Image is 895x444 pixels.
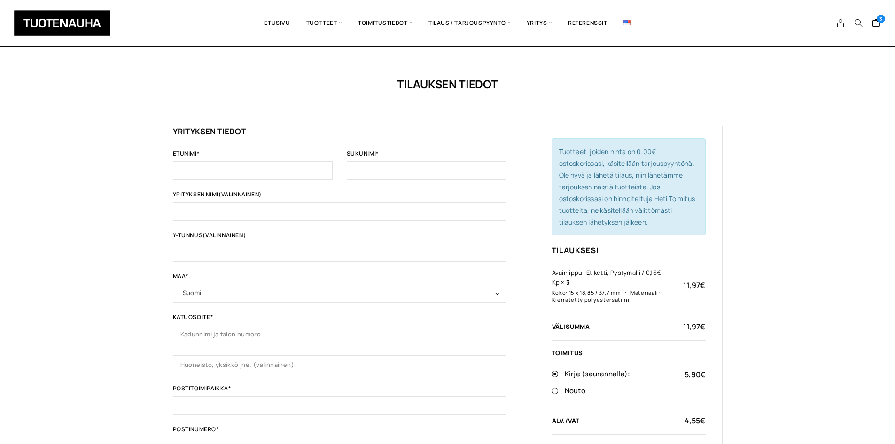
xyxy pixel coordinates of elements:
a: My Account [832,19,850,27]
span: Tilaus / Tarjouspyyntö [420,7,519,39]
a: Referenssit [560,7,615,39]
span: Tuotteet, joiden hinta on 0,00€ ostoskorissasi, käsitellään tarjouspyyntönä. Ole hyvä ja lähetä t... [559,147,698,226]
a: Cart [872,18,881,30]
label: Yrityksen nimi [173,192,506,202]
td: Avainlippu -etiketti, pystymalli / 0,16€ Kpl [552,267,676,304]
dt: Koko: [552,289,568,296]
span: € [700,415,705,426]
input: Kadunnimi ja talon numero [173,325,506,343]
label: Sukunimi [347,151,506,161]
p: Kierrätetty polyestersatiini [552,296,630,303]
strong: × 3 [561,278,570,287]
label: Nouto [565,385,706,397]
th: alv./VAT [552,416,676,425]
span: € [700,369,706,380]
dt: Materiaali: [622,289,660,296]
span: (valinnainen) [218,190,262,198]
span: Suomi [183,286,497,299]
label: Postitoimipaikka [173,386,506,396]
img: Tuotenauha Oy [14,10,110,36]
bdi: 11,97 [683,280,705,290]
label: Y-tunnus [173,233,506,243]
a: Etusivu [256,7,298,39]
div: Tilauksesi [552,245,706,256]
h3: Yrityksen tiedot [173,126,506,137]
span: (valinnainen) [202,231,246,239]
span: Yritys [519,7,560,39]
img: English [623,20,631,25]
span: € [700,280,705,290]
label: Etunimi [173,151,333,161]
span: 3 [877,15,885,23]
h1: Tilauksen tiedot [173,76,723,92]
button: Search [849,19,867,27]
bdi: 4,55 [685,415,705,426]
div: Toimitus [552,350,706,356]
bdi: 5,90 [685,369,705,380]
label: Maa [173,273,506,284]
span: Tuotteet [298,7,350,39]
bdi: 11,97 [683,321,705,332]
span: Maa [173,284,506,303]
input: Huoneisto, yksikkö jne. (valinnainen) [173,355,506,374]
label: Kirje (seurannalla): [565,368,706,381]
span: € [700,321,705,332]
span: Toimitustiedot [350,7,420,39]
p: 15 x 18,85 / 37,7 mm [569,289,621,296]
label: Postinumero [173,427,506,437]
th: Välisumma [552,322,676,331]
label: Katuosoite [173,314,506,325]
